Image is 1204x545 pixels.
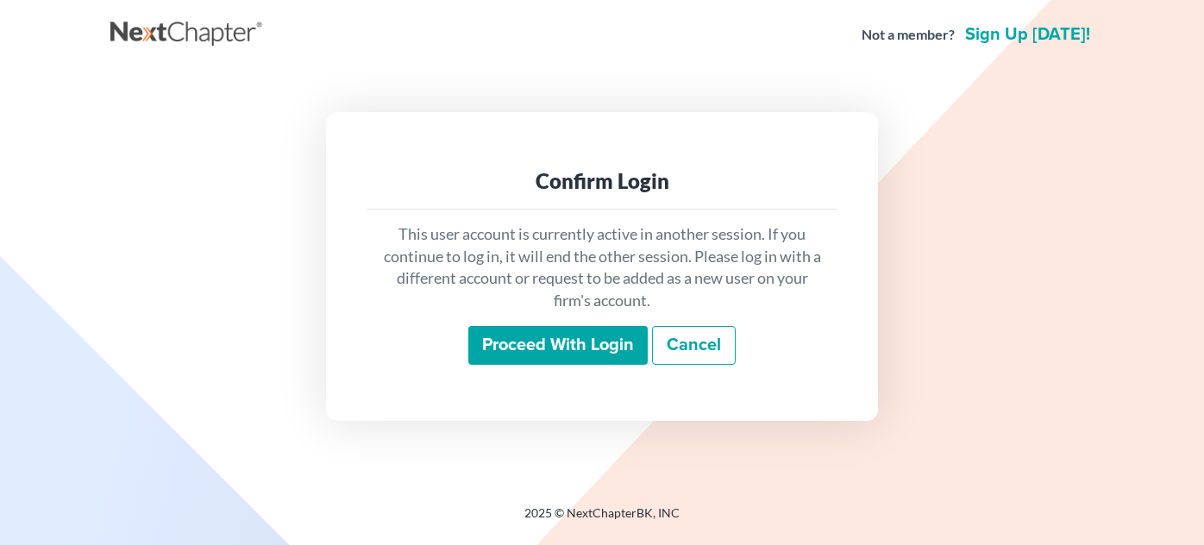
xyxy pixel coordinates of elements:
strong: Not a member? [862,25,955,45]
div: Confirm Login [381,167,823,195]
input: Proceed with login [468,326,648,366]
a: Sign up [DATE]! [962,26,1094,43]
p: This user account is currently active in another session. If you continue to log in, it will end ... [381,223,823,312]
a: Cancel [652,326,736,366]
div: 2025 © NextChapterBK, INC [110,504,1094,536]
